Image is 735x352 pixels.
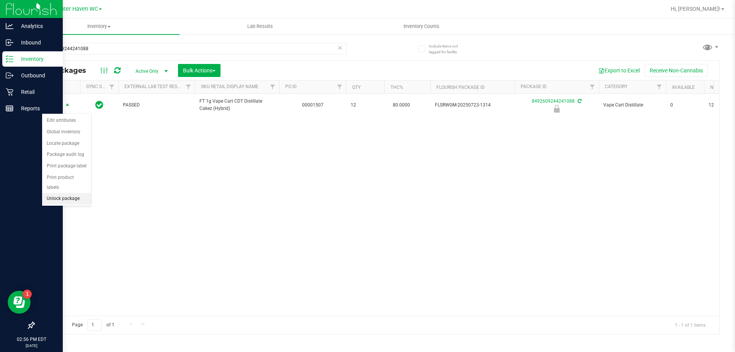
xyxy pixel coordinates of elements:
[13,54,59,64] p: Inventory
[13,104,59,113] p: Reports
[435,102,510,109] span: FLSRWGM-20250723-1314
[521,84,547,89] a: Package ID
[6,88,13,96] inline-svg: Retail
[337,43,343,53] span: Clear
[670,102,699,109] span: 0
[352,85,361,90] a: Qty
[18,23,180,30] span: Inventory
[671,6,720,12] span: Hi, [PERSON_NAME]!
[333,80,346,93] a: Filter
[95,100,103,110] span: In Sync
[13,38,59,47] p: Inbound
[586,80,599,93] a: Filter
[86,84,116,89] a: Sync Status
[390,85,403,90] a: THC%
[40,66,94,75] span: All Packages
[6,105,13,112] inline-svg: Reports
[6,72,13,79] inline-svg: Outbound
[65,319,121,331] span: Page of 1
[341,18,502,34] a: Inventory Counts
[42,172,91,193] li: Print product labels
[42,193,91,205] li: Unlock package
[513,105,600,113] div: Newly Received
[183,67,216,74] span: Bulk Actions
[429,43,467,55] span: Include items not tagged for facility
[672,85,695,90] a: Available
[201,84,258,89] a: Sku Retail Display Name
[182,80,195,93] a: Filter
[6,22,13,30] inline-svg: Analytics
[42,138,91,149] li: Locate package
[8,291,31,314] iframe: Resource center
[123,102,190,109] span: PASSED
[653,80,666,93] a: Filter
[18,18,180,34] a: Inventory
[13,71,59,80] p: Outbound
[3,336,59,343] p: 02:56 PM EDT
[577,98,581,104] span: Sync from Compliance System
[603,102,661,109] span: Vape Cart Distillate
[199,98,274,112] span: FT 1g Vape Cart CDT Distillate Cakez (Hybrid)
[6,55,13,63] inline-svg: Inventory
[6,39,13,46] inline-svg: Inbound
[13,87,59,97] p: Retail
[532,98,575,104] a: 8492609244241088
[34,43,346,54] input: Search Package ID, Item Name, SKU, Lot or Part Number...
[645,64,708,77] button: Receive Non-Cannabis
[124,84,185,89] a: External Lab Test Result
[178,64,220,77] button: Bulk Actions
[266,80,279,93] a: Filter
[13,21,59,31] p: Analytics
[669,319,712,331] span: 1 - 1 of 1 items
[3,343,59,349] p: [DATE]
[237,23,283,30] span: Lab Results
[593,64,645,77] button: Export to Excel
[23,290,32,299] iframe: Resource center unread badge
[302,102,323,108] a: 00001507
[285,84,297,89] a: PO ID
[42,126,91,138] li: Global inventory
[106,80,118,93] a: Filter
[42,115,91,126] li: Edit attributes
[180,18,341,34] a: Lab Results
[63,100,72,111] span: select
[351,102,380,109] span: 12
[436,85,485,90] a: Flourish Package ID
[42,149,91,160] li: Package audit log
[42,160,91,172] li: Print package label
[54,6,98,12] span: Winter Haven WC
[389,100,414,111] span: 80.0000
[393,23,450,30] span: Inventory Counts
[605,84,627,89] a: Category
[88,319,101,331] input: 1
